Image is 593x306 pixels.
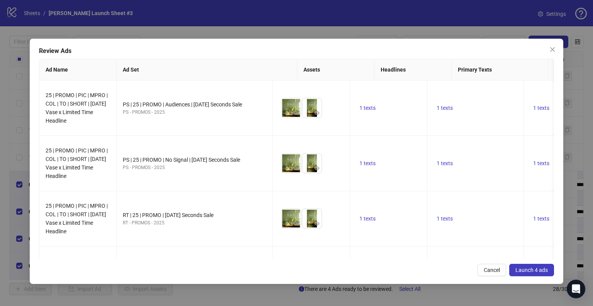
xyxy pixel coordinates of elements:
div: Open Intercom Messenger [567,280,585,298]
button: 1 texts [530,214,552,223]
span: 1 texts [533,160,549,166]
span: eye [314,166,320,171]
button: Launch 4 ads [509,264,554,276]
span: 1 texts [359,105,376,111]
div: PS - PROMOS - 2025 [123,164,266,171]
span: 25 | PROMO | PIC | MPRO | COL | TO | SHORT | [DATE] Vase x Limited Time Headline [46,203,108,234]
button: 1 texts [434,103,456,113]
span: eye [293,221,299,226]
img: Asset 2 [302,98,322,118]
span: eye [293,110,299,116]
span: 1 texts [437,160,453,166]
span: 1 texts [533,105,549,111]
button: Preview [312,219,322,228]
button: 1 texts [356,103,379,113]
span: eye [314,110,320,116]
button: 1 texts [530,159,552,168]
span: Launch 4 ads [515,267,548,273]
span: Cancel [484,267,500,273]
button: Cancel [478,264,506,276]
div: RT | 25 | PROMO | [DATE] Seconds Sale [123,211,266,219]
img: Asset 1 [281,209,301,228]
div: PS | 25 | PROMO | No Signal | [DATE] Seconds Sale [123,156,266,164]
th: Ad Name [39,59,117,80]
img: Asset 1 [281,98,301,118]
div: RT - PROMOS - 2025 [123,219,266,227]
button: 1 texts [434,159,456,168]
img: Asset 2 [302,209,322,228]
span: 25 | PROMO | PIC | MPRO | COL | TO | SHORT | [DATE] Vase x Limited Time Headline [46,92,108,124]
button: Preview [291,219,301,228]
div: PS - PROMOS - 2025 [123,109,266,116]
img: Asset 1 [281,154,301,173]
button: 1 texts [356,159,379,168]
button: 1 texts [434,214,456,223]
div: PS | 25 | PROMO | Audiences | [DATE] Seconds Sale [123,100,266,109]
span: 25 | PROMO | PIC | MPRO | COL | TO | SHORT | [DATE] Vase x Limited Time Headline [46,147,108,179]
button: Preview [312,164,322,173]
span: 1 texts [533,215,549,222]
button: Preview [291,108,301,118]
span: eye [314,221,320,226]
button: Close [546,43,559,56]
button: Preview [291,164,301,173]
span: close [549,46,556,53]
th: Headlines [374,59,452,80]
span: 1 texts [359,215,376,222]
button: Preview [312,108,322,118]
button: 1 texts [530,103,552,113]
img: Asset 2 [302,154,322,173]
div: Review Ads [39,46,554,56]
button: 1 texts [356,214,379,223]
th: Ad Set [117,59,297,80]
span: eye [293,166,299,171]
span: 1 texts [437,105,453,111]
th: Assets [297,59,374,80]
span: 1 texts [437,215,453,222]
th: Primary Texts [452,59,548,80]
span: 1 texts [359,160,376,166]
span: 25 | PROMO | PIC | MPRO | COL | TO | SHORT | [DATE] Vase x Limited Time Headline [46,258,108,290]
